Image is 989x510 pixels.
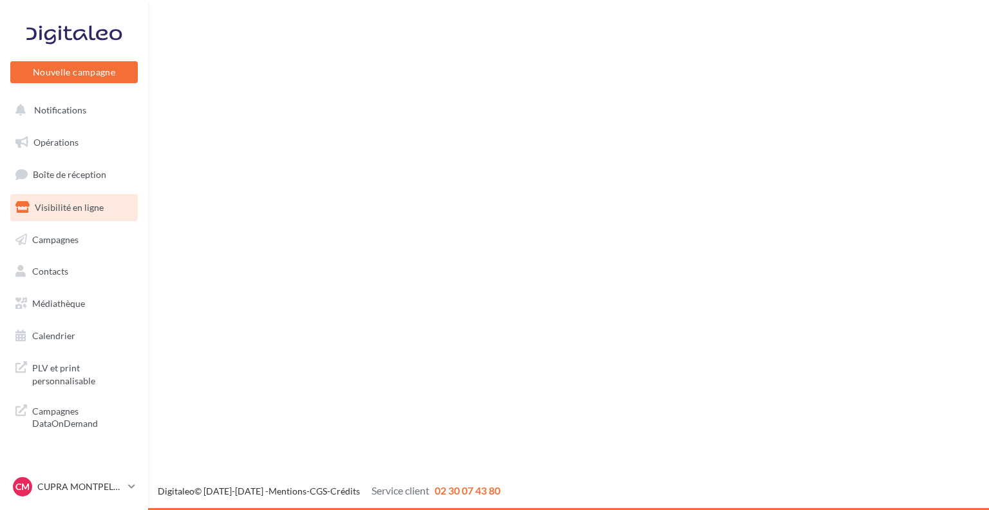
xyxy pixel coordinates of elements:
a: Mentions [268,485,306,496]
span: Opérations [33,137,79,148]
a: CM CUPRA MONTPELLIER [10,475,138,499]
a: Campagnes DataOnDemand [8,397,140,435]
button: Nouvelle campagne [10,61,138,83]
span: Visibilité en ligne [35,202,104,213]
a: Digitaleo [158,485,194,496]
span: © [DATE]-[DATE] - - - [158,485,500,496]
a: Contacts [8,258,140,285]
a: Opérations [8,129,140,156]
span: Boîte de réception [33,169,106,180]
span: Notifications [34,104,86,115]
span: Calendrier [32,330,75,341]
span: Service client [372,484,429,496]
span: Campagnes DataOnDemand [32,402,133,430]
span: PLV et print personnalisable [32,359,133,387]
a: Campagnes [8,226,140,253]
a: Boîte de réception [8,161,140,188]
button: Notifications [8,97,135,124]
span: Médiathèque [32,298,85,309]
a: Calendrier [8,322,140,349]
span: Campagnes [32,233,79,244]
span: Contacts [32,266,68,277]
span: CM [15,480,30,493]
a: Médiathèque [8,290,140,317]
span: 02 30 07 43 80 [435,484,500,496]
a: CGS [310,485,327,496]
a: Visibilité en ligne [8,194,140,221]
p: CUPRA MONTPELLIER [37,480,123,493]
a: PLV et print personnalisable [8,354,140,392]
a: Crédits [330,485,360,496]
